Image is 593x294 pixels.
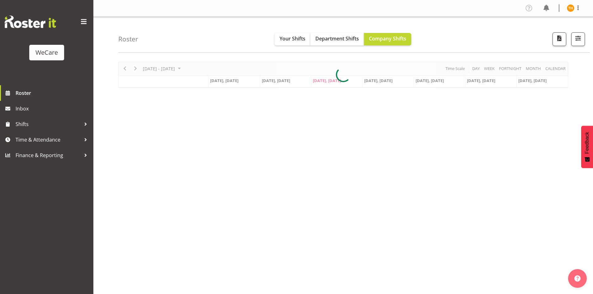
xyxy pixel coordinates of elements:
[35,48,58,57] div: WeCare
[16,88,90,98] span: Roster
[275,33,310,45] button: Your Shifts
[5,16,56,28] img: Rosterit website logo
[280,35,305,42] span: Your Shifts
[553,32,566,46] button: Download a PDF of the roster according to the set date range.
[574,275,581,282] img: help-xxl-2.png
[16,135,81,144] span: Time & Attendance
[16,119,81,129] span: Shifts
[118,35,138,43] h4: Roster
[369,35,406,42] span: Company Shifts
[567,4,574,12] img: tillie-hollyer11602.jpg
[364,33,411,45] button: Company Shifts
[571,32,585,46] button: Filter Shifts
[16,151,81,160] span: Finance & Reporting
[584,132,590,154] span: Feedback
[310,33,364,45] button: Department Shifts
[16,104,90,113] span: Inbox
[315,35,359,42] span: Department Shifts
[581,126,593,168] button: Feedback - Show survey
